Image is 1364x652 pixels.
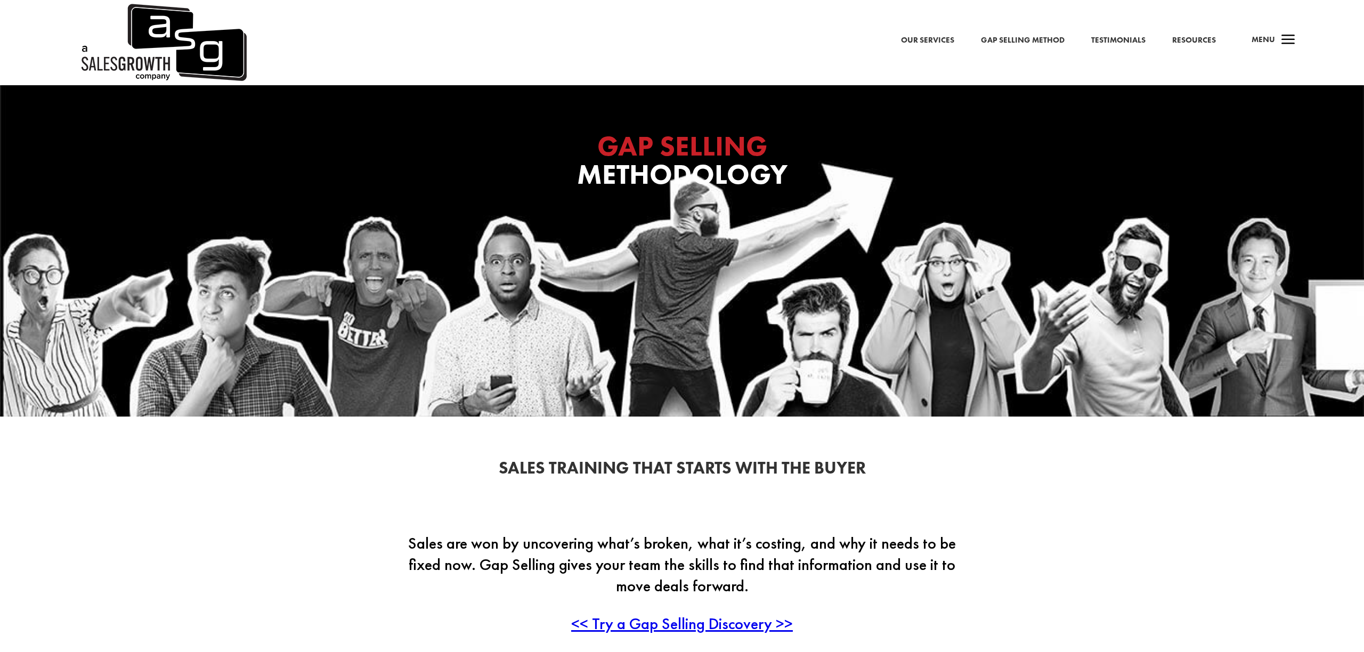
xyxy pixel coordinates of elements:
a: << Try a Gap Selling Discovery >> [571,613,793,634]
a: Testimonials [1091,34,1146,47]
span: a [1278,30,1299,51]
a: Resources [1172,34,1216,47]
a: Gap Selling Method [981,34,1065,47]
h1: Methodology [469,132,895,194]
span: Menu [1252,34,1275,45]
a: Our Services [901,34,954,47]
p: Sales are won by uncovering what’s broken, what it’s costing, and why it needs to be fixed now. G... [394,533,970,613]
h2: Sales Training That Starts With the Buyer [394,460,970,482]
span: GAP SELLING [597,128,767,164]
